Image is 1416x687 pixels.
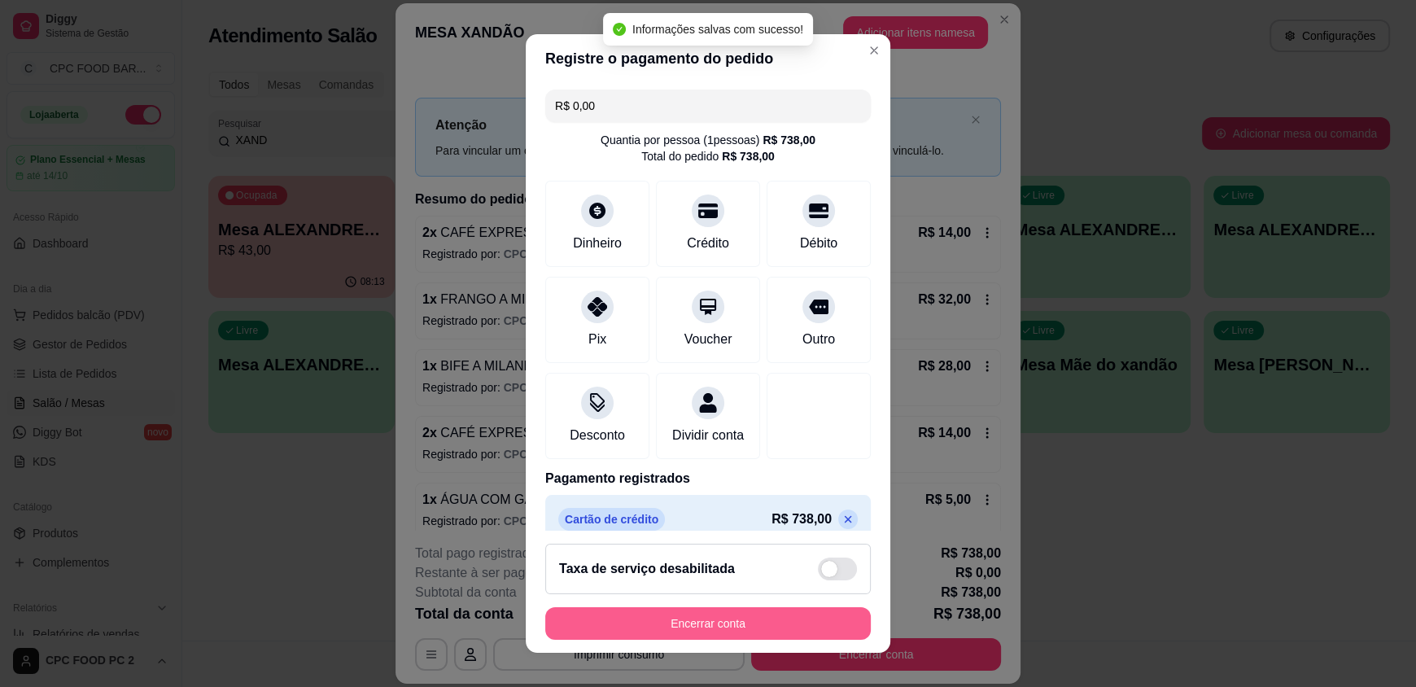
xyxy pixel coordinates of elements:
div: R$ 738,00 [722,148,775,164]
p: Cartão de crédito [558,508,665,531]
p: R$ 738,00 [771,510,832,529]
span: check-circle [613,23,626,36]
div: Total do pedido [641,148,775,164]
input: Ex.: hambúrguer de cordeiro [555,90,861,122]
button: Close [861,37,887,63]
div: Débito [800,234,837,253]
div: Desconto [570,426,625,445]
div: Dinheiro [573,234,622,253]
header: Registre o pagamento do pedido [526,34,890,83]
h2: Taxa de serviço desabilitada [559,559,735,579]
div: Crédito [687,234,729,253]
div: R$ 738,00 [763,132,815,148]
span: Informações salvas com sucesso! [632,23,803,36]
div: Outro [802,330,835,349]
button: Encerrar conta [545,607,871,640]
p: Pagamento registrados [545,469,871,488]
div: Quantia por pessoa ( 1 pessoas) [601,132,815,148]
div: Dividir conta [672,426,744,445]
div: Pix [588,330,606,349]
div: Voucher [684,330,732,349]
